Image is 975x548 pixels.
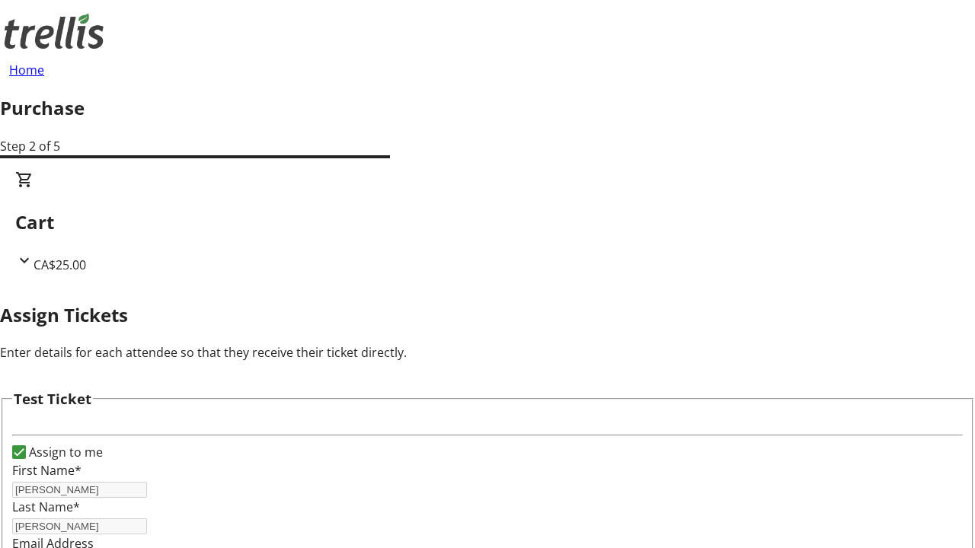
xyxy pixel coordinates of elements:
[15,209,960,236] h2: Cart
[14,388,91,409] h3: Test Ticket
[12,462,82,479] label: First Name*
[12,499,80,515] label: Last Name*
[15,170,960,274] div: CartCA$25.00
[26,443,103,461] label: Assign to me
[34,256,86,273] span: CA$25.00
